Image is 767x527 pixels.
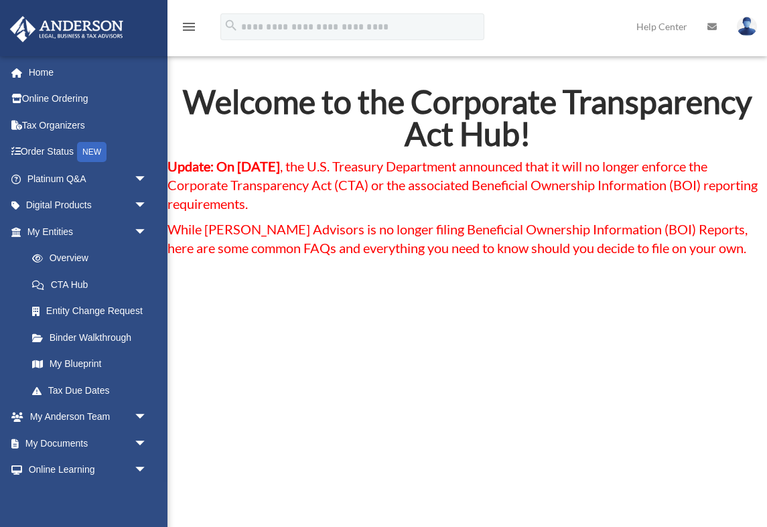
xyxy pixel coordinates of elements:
[9,457,167,483] a: Online Learningarrow_drop_down
[19,351,167,378] a: My Blueprint
[737,17,757,36] img: User Pic
[19,298,167,325] a: Entity Change Request
[167,158,280,174] strong: Update: On [DATE]
[167,221,748,256] span: While [PERSON_NAME] Advisors is no longer filing Beneficial Ownership Information (BOI) Reports, ...
[134,457,161,484] span: arrow_drop_down
[19,245,167,272] a: Overview
[9,139,167,166] a: Order StatusNEW
[9,59,167,86] a: Home
[9,218,167,245] a: My Entitiesarrow_drop_down
[19,324,167,351] a: Binder Walkthrough
[9,192,167,219] a: Digital Productsarrow_drop_down
[134,192,161,220] span: arrow_drop_down
[19,377,167,404] a: Tax Due Dates
[181,19,197,35] i: menu
[134,165,161,193] span: arrow_drop_down
[6,16,127,42] img: Anderson Advisors Platinum Portal
[9,86,167,112] a: Online Ordering
[19,271,161,298] a: CTA Hub
[134,430,161,457] span: arrow_drop_down
[9,430,167,457] a: My Documentsarrow_drop_down
[9,112,167,139] a: Tax Organizers
[224,18,238,33] i: search
[167,158,758,212] span: , the U.S. Treasury Department announced that it will no longer enforce the Corporate Transparenc...
[181,23,197,35] a: menu
[9,404,167,431] a: My Anderson Teamarrow_drop_down
[9,165,167,192] a: Platinum Q&Aarrow_drop_down
[167,86,767,157] h2: Welcome to the Corporate Transparency Act Hub!
[134,218,161,246] span: arrow_drop_down
[77,142,107,162] div: NEW
[134,404,161,431] span: arrow_drop_down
